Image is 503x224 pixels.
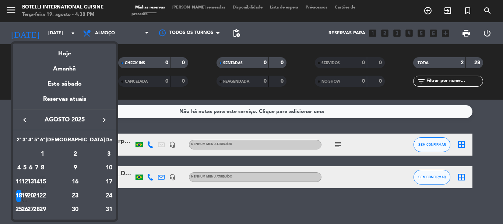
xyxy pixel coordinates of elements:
[22,203,28,217] td: 26 de agosto de 2025
[40,189,46,203] td: 22 de agosto de 2025
[46,189,105,203] td: 23 de agosto de 2025
[46,175,105,189] td: 16 de agosto de 2025
[22,161,28,175] td: 5 de agosto de 2025
[16,175,22,189] td: 11 de agosto de 2025
[40,204,45,216] div: 29
[28,190,34,202] div: 20
[105,148,113,161] div: 3
[40,147,46,161] td: 1 de agosto de 2025
[105,203,113,217] td: 31 de agosto de 2025
[105,162,113,174] div: 10
[16,136,22,147] th: Segunda-feira
[49,176,102,188] div: 16
[34,203,39,217] td: 28 de agosto de 2025
[100,116,109,124] i: keyboard_arrow_right
[34,204,39,216] div: 28
[16,162,22,174] div: 4
[46,161,105,175] td: 9 de agosto de 2025
[40,190,45,202] div: 22
[49,162,102,174] div: 9
[105,136,113,147] th: Domingo
[22,136,28,147] th: Terça-feira
[13,74,116,94] div: Este sábado
[34,176,39,188] div: 14
[34,175,39,189] td: 14 de agosto de 2025
[105,204,113,216] div: 31
[34,162,39,174] div: 7
[40,161,46,175] td: 8 de agosto de 2025
[105,147,113,161] td: 3 de agosto de 2025
[16,147,40,161] td: AGO
[16,189,22,203] td: 18 de agosto de 2025
[49,190,102,202] div: 23
[34,161,39,175] td: 7 de agosto de 2025
[22,175,28,189] td: 12 de agosto de 2025
[40,162,45,174] div: 8
[22,162,28,174] div: 5
[16,190,22,202] div: 18
[16,204,22,216] div: 25
[40,175,46,189] td: 15 de agosto de 2025
[16,161,22,175] td: 4 de agosto de 2025
[28,162,34,174] div: 6
[28,136,34,147] th: Quarta-feira
[31,115,98,125] span: agosto 2025
[105,175,113,189] td: 17 de agosto de 2025
[46,136,105,147] th: Sábado
[20,116,29,124] i: keyboard_arrow_left
[18,115,31,125] button: keyboard_arrow_left
[16,176,22,188] div: 11
[13,94,116,110] div: Reservas atuais
[13,59,116,74] div: Amanhã
[105,161,113,175] td: 10 de agosto de 2025
[34,189,39,203] td: 21 de agosto de 2025
[40,148,45,161] div: 1
[16,203,22,217] td: 25 de agosto de 2025
[28,175,34,189] td: 13 de agosto de 2025
[28,189,34,203] td: 20 de agosto de 2025
[40,203,46,217] td: 29 de agosto de 2025
[22,176,28,188] div: 12
[28,203,34,217] td: 27 de agosto de 2025
[40,136,46,147] th: Sexta-feira
[40,176,45,188] div: 15
[34,136,39,147] th: Quinta-feira
[28,176,34,188] div: 13
[46,203,105,217] td: 30 de agosto de 2025
[105,176,113,188] div: 17
[49,148,102,161] div: 2
[28,161,34,175] td: 6 de agosto de 2025
[49,204,102,216] div: 30
[22,189,28,203] td: 19 de agosto de 2025
[22,190,28,202] div: 19
[98,115,111,125] button: keyboard_arrow_right
[46,147,105,161] td: 2 de agosto de 2025
[34,190,39,202] div: 21
[28,204,34,216] div: 27
[13,44,116,59] div: Hoje
[105,189,113,203] td: 24 de agosto de 2025
[22,204,28,216] div: 26
[105,190,113,202] div: 24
